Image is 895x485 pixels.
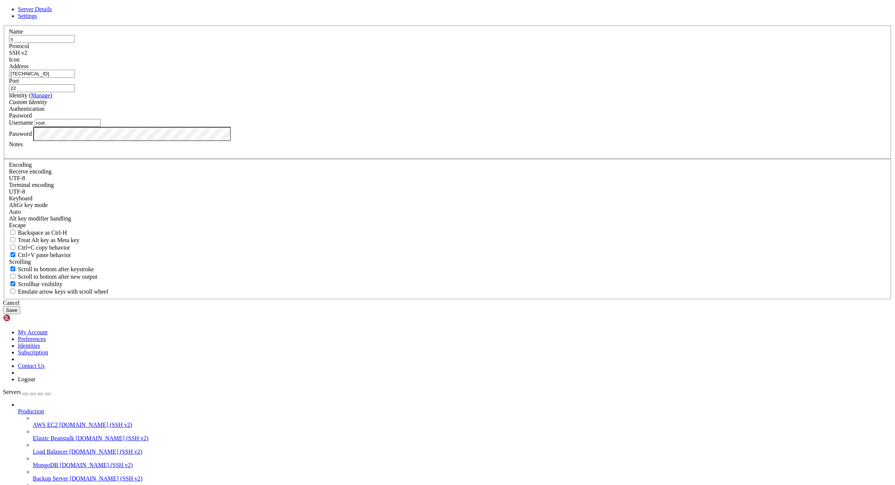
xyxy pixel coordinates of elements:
a: Settings [18,13,37,19]
div: UTF-8 [9,188,886,195]
span: MongoDB [33,462,58,468]
label: Protocol [9,43,29,49]
li: MongoDB [DOMAIN_NAME] (SSH v2) [33,455,892,469]
label: Authentication [9,106,44,112]
span: Scrollbar visibility [18,281,63,287]
label: The vertical scrollbar mode. [9,281,63,287]
li: Backup Server [DOMAIN_NAME] (SSH v2) [33,469,892,482]
span: Backspace as Ctrl-H [18,229,67,236]
span: Servers [3,389,21,395]
button: Save [3,306,20,314]
span: Emulate arrow keys with scroll wheel [18,288,108,295]
label: Encoding [9,162,32,168]
span: [DOMAIN_NAME] (SSH v2) [59,422,132,428]
input: Ctrl+C copy behavior [10,245,15,250]
input: Scroll to bottom after keystroke [10,266,15,271]
i: Custom Identity [9,99,47,105]
label: Icon [9,56,19,63]
span: ( ) [29,92,52,98]
label: Notes [9,141,23,147]
input: Backspace as Ctrl-H [10,230,15,235]
span: UTF-8 [9,175,25,181]
a: Server Details [18,6,52,12]
a: Preferences [18,336,46,342]
a: Contact Us [18,363,45,369]
input: Treat Alt key as Meta key [10,237,15,242]
a: Servers [3,389,51,395]
input: Emulate arrow keys with scroll wheel [10,289,15,294]
span: Production [18,408,44,414]
a: MongoDB [DOMAIN_NAME] (SSH v2) [33,462,892,469]
div: UTF-8 [9,175,886,182]
label: Name [9,28,23,35]
li: Elastic Beanstalk [DOMAIN_NAME] (SSH v2) [33,428,892,442]
span: [DOMAIN_NAME] (SSH v2) [76,435,149,441]
span: Auto [9,209,21,215]
a: Production [18,408,892,415]
a: Load Balancer [DOMAIN_NAME] (SSH v2) [33,448,892,455]
label: Keyboard [9,195,32,201]
input: Scroll to bottom after new output [10,274,15,279]
label: When using the alternative screen buffer, and DECCKM (Application Cursor Keys) is active, mouse w... [9,288,108,295]
span: Scroll to bottom after keystroke [18,266,94,272]
label: The default terminal encoding. ISO-2022 enables character map translations (like graphics maps). ... [9,182,54,188]
label: Identity [9,92,52,98]
input: Scrollbar visibility [10,281,15,286]
input: Host Name or IP [9,70,75,78]
div: Escape [9,222,886,229]
span: [DOMAIN_NAME] (SSH v2) [60,462,133,468]
label: Scroll to bottom after new output. [9,273,97,280]
span: SSH v2 [9,50,27,56]
span: Escape [9,222,26,228]
span: AWS EC2 [33,422,58,428]
label: Scrolling [9,259,31,265]
label: Set the expected encoding for data received from the host. If the encodings do not match, visual ... [9,202,48,208]
a: Backup Server [DOMAIN_NAME] (SSH v2) [33,475,892,482]
a: Identities [18,342,40,349]
label: Whether to scroll to the bottom on any keystroke. [9,266,94,272]
a: My Account [18,329,48,335]
input: Server Name [9,35,75,43]
span: Password [9,112,32,119]
span: Treat Alt key as Meta key [18,237,79,243]
span: [DOMAIN_NAME] (SSH v2) [70,475,143,482]
span: Load Balancer [33,448,68,455]
a: Logout [18,376,35,382]
label: Whether the Alt key acts as a Meta key or as a distinct Alt key. [9,237,79,243]
label: Address [9,63,28,69]
span: Elastic Beanstalk [33,435,74,441]
label: If true, the backspace should send BS ('\x08', aka ^H). Otherwise the backspace key should send '... [9,229,67,236]
span: Ctrl+C copy behavior [18,244,70,251]
span: UTF-8 [9,188,25,195]
label: Password [9,130,32,137]
div: Cancel [3,300,892,306]
a: Subscription [18,349,48,356]
li: Load Balancer [DOMAIN_NAME] (SSH v2) [33,442,892,455]
label: Ctrl+V pastes if true, sends ^V to host if false. Ctrl+Shift+V sends ^V to host if true, pastes i... [9,252,71,258]
div: Password [9,112,886,119]
input: Ctrl+V paste behavior [10,252,15,257]
li: AWS EC2 [DOMAIN_NAME] (SSH v2) [33,415,892,428]
img: Shellngn [3,314,46,322]
span: Ctrl+V paste behavior [18,252,71,258]
a: Elastic Beanstalk [DOMAIN_NAME] (SSH v2) [33,435,892,442]
label: Set the expected encoding for data received from the host. If the encodings do not match, visual ... [9,168,51,175]
div: Custom Identity [9,99,886,106]
div: Auto [9,209,886,215]
span: Scroll to bottom after new output [18,273,97,280]
a: AWS EC2 [DOMAIN_NAME] (SSH v2) [33,422,892,428]
label: Port [9,78,19,84]
a: Manage [31,92,50,98]
input: Login Username [35,119,101,127]
label: Username [9,119,33,126]
label: Controls how the Alt key is handled. Escape: Send an ESC prefix. 8-Bit: Add 128 to the typed char... [9,215,71,222]
span: Backup Server [33,475,68,482]
label: Ctrl-C copies if true, send ^C to host if false. Ctrl-Shift-C sends ^C to host if true, copies if... [9,244,70,251]
input: Port Number [9,84,75,92]
span: [DOMAIN_NAME] (SSH v2) [69,448,142,455]
div: SSH v2 [9,50,886,56]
